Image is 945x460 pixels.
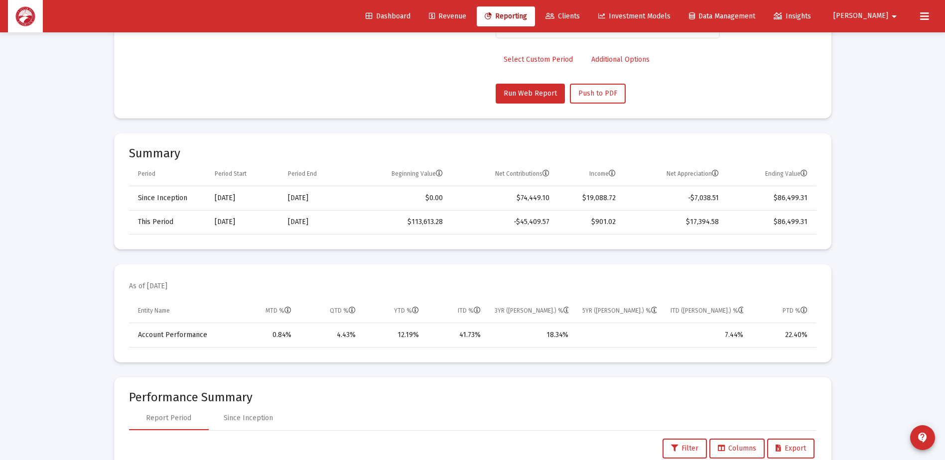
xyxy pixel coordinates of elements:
[138,170,155,178] div: Period
[556,162,623,186] td: Column Income
[556,210,623,234] td: $901.02
[556,186,623,210] td: $19,088.72
[757,330,808,340] div: 22.40%
[129,392,816,402] mat-card-title: Performance Summary
[266,307,291,315] div: MTD %
[590,6,678,26] a: Investment Models
[421,6,474,26] a: Revenue
[495,170,549,178] div: Net Contributions
[224,413,273,423] div: Since Inception
[394,307,419,315] div: YTD %
[750,299,816,323] td: Column PTD %
[783,307,808,315] div: PTD %
[129,299,233,323] td: Column Entity Name
[623,210,726,234] td: $17,394.58
[667,170,719,178] div: Net Appreciation
[288,170,317,178] div: Period End
[363,299,426,323] td: Column YTD %
[433,330,480,340] div: 41.73%
[833,12,888,20] span: [PERSON_NAME]
[671,444,698,453] span: Filter
[208,162,281,186] td: Column Period Start
[578,89,617,98] span: Push to PDF
[129,162,208,186] td: Column Period
[726,162,816,186] td: Column Ending Value
[129,148,816,158] mat-card-title: Summary
[288,217,343,227] div: [DATE]
[458,307,481,315] div: ITD %
[495,330,569,340] div: 18.34%
[129,299,816,347] div: Data grid
[664,299,750,323] td: Column ITD (Ann.) %
[726,210,816,234] td: $86,499.31
[305,330,356,340] div: 4.43%
[774,12,811,20] span: Insights
[240,330,291,340] div: 0.84%
[450,162,556,186] td: Column Net Contributions
[233,299,298,323] td: Column MTD %
[358,6,418,26] a: Dashboard
[671,330,743,340] div: 7.44%
[450,186,556,210] td: $74,449.10
[663,439,707,459] button: Filter
[350,210,450,234] td: $113,613.28
[623,162,726,186] td: Column Net Appreciation
[485,12,527,20] span: Reporting
[766,6,819,26] a: Insights
[129,323,233,347] td: Account Performance
[623,186,726,210] td: -$7,038.51
[888,6,900,26] mat-icon: arrow_drop_down
[726,186,816,210] td: $86,499.31
[821,6,912,26] button: [PERSON_NAME]
[281,162,350,186] td: Column Period End
[426,299,487,323] td: Column ITD %
[370,330,419,340] div: 12.19%
[298,299,363,323] td: Column QTD %
[146,413,191,423] div: Report Period
[215,217,274,227] div: [DATE]
[350,162,450,186] td: Column Beginning Value
[129,281,167,291] mat-card-subtitle: As of [DATE]
[496,84,565,104] button: Run Web Report
[776,444,806,453] span: Export
[570,84,626,104] button: Push to PDF
[709,439,765,459] button: Columns
[495,307,569,315] div: 3YR ([PERSON_NAME].) %
[591,55,650,64] span: Additional Options
[350,186,450,210] td: $0.00
[589,170,616,178] div: Income
[689,12,755,20] span: Data Management
[215,193,274,203] div: [DATE]
[129,162,816,234] div: Data grid
[767,439,814,459] button: Export
[504,55,573,64] span: Select Custom Period
[366,12,410,20] span: Dashboard
[330,307,356,315] div: QTD %
[582,307,657,315] div: 5YR ([PERSON_NAME].) %
[215,170,247,178] div: Period Start
[15,6,35,26] img: Dashboard
[429,12,466,20] span: Revenue
[129,210,208,234] td: This Period
[504,89,557,98] span: Run Web Report
[545,12,580,20] span: Clients
[538,6,588,26] a: Clients
[718,444,756,453] span: Columns
[129,186,208,210] td: Since Inception
[392,170,443,178] div: Beginning Value
[138,307,170,315] div: Entity Name
[681,6,763,26] a: Data Management
[450,210,556,234] td: -$45,409.57
[917,432,929,444] mat-icon: contact_support
[288,193,343,203] div: [DATE]
[598,12,671,20] span: Investment Models
[671,307,743,315] div: ITD ([PERSON_NAME].) %
[575,299,664,323] td: Column 5YR (Ann.) %
[477,6,535,26] a: Reporting
[765,170,808,178] div: Ending Value
[488,299,576,323] td: Column 3YR (Ann.) %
